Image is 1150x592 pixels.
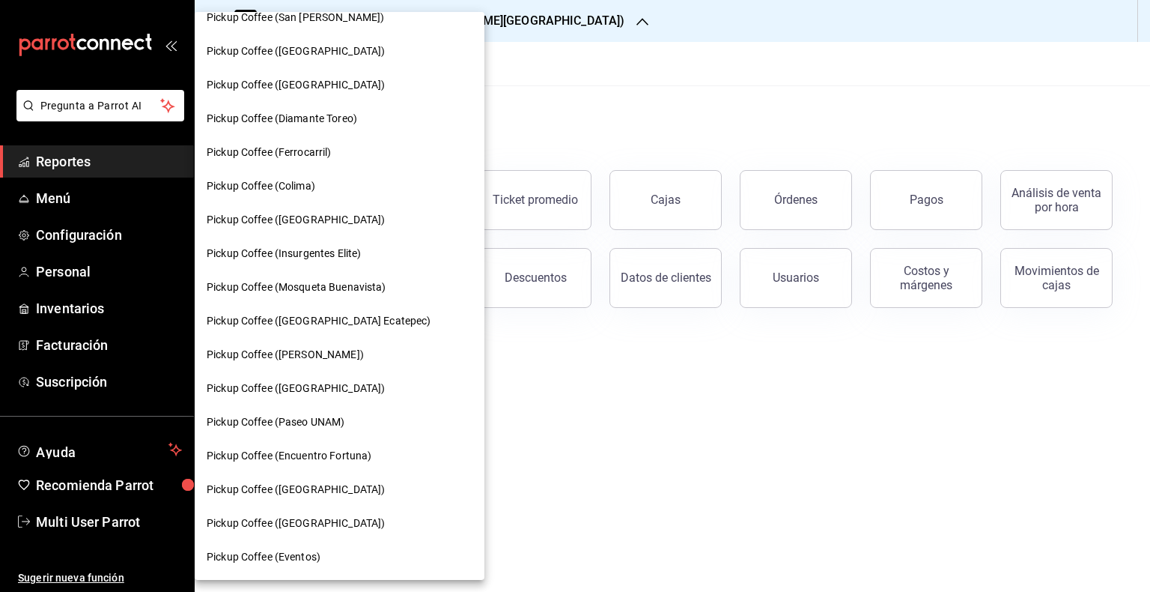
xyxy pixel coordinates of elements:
div: Pickup Coffee ([GEOGRAPHIC_DATA]) [195,34,484,68]
div: Pickup Coffee (Mosqueta Buenavista) [195,271,484,304]
div: Pickup Coffee (Insurgentes Elite) [195,237,484,271]
div: Pickup Coffee (Diamante Toreo) [195,102,484,136]
span: Pickup Coffee ([GEOGRAPHIC_DATA]) [207,381,385,396]
span: Pickup Coffee ([PERSON_NAME]) [207,347,364,363]
span: Pickup Coffee ([GEOGRAPHIC_DATA] Ecatepec) [207,313,431,329]
span: Pickup Coffee (Paseo UNAM) [207,414,344,430]
div: Pickup Coffee ([GEOGRAPHIC_DATA]) [195,473,484,507]
span: Pickup Coffee (Ferrocarril) [207,145,332,160]
div: Pickup Coffee ([GEOGRAPHIC_DATA]) [195,372,484,405]
span: Pickup Coffee (San [PERSON_NAME]) [207,10,384,25]
span: Pickup Coffee ([GEOGRAPHIC_DATA]) [207,516,385,531]
span: Pickup Coffee (Encuentro Fortuna) [207,448,371,464]
div: Pickup Coffee ([GEOGRAPHIC_DATA] Ecatepec) [195,304,484,338]
div: Pickup Coffee (Encuentro Fortuna) [195,439,484,473]
span: Pickup Coffee ([GEOGRAPHIC_DATA]) [207,482,385,498]
span: Pickup Coffee (Diamante Toreo) [207,111,357,127]
div: Pickup Coffee (Ferrocarril) [195,136,484,169]
span: Pickup Coffee ([GEOGRAPHIC_DATA]) [207,43,385,59]
div: Pickup Coffee (Eventos) [195,540,484,574]
div: Pickup Coffee ([GEOGRAPHIC_DATA]) [195,203,484,237]
span: Pickup Coffee (Colima) [207,178,315,194]
span: Pickup Coffee ([GEOGRAPHIC_DATA]) [207,212,385,228]
div: Pickup Coffee ([GEOGRAPHIC_DATA]) [195,68,484,102]
span: Pickup Coffee (Eventos) [207,549,320,565]
div: Pickup Coffee ([GEOGRAPHIC_DATA]) [195,507,484,540]
span: Pickup Coffee ([GEOGRAPHIC_DATA]) [207,77,385,93]
div: Pickup Coffee ([PERSON_NAME]) [195,338,484,372]
div: Pickup Coffee (Colima) [195,169,484,203]
span: Pickup Coffee (Insurgentes Elite) [207,246,361,262]
div: Pickup Coffee (Paseo UNAM) [195,405,484,439]
span: Pickup Coffee (Mosqueta Buenavista) [207,280,386,295]
div: Pickup Coffee (San [PERSON_NAME]) [195,1,484,34]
